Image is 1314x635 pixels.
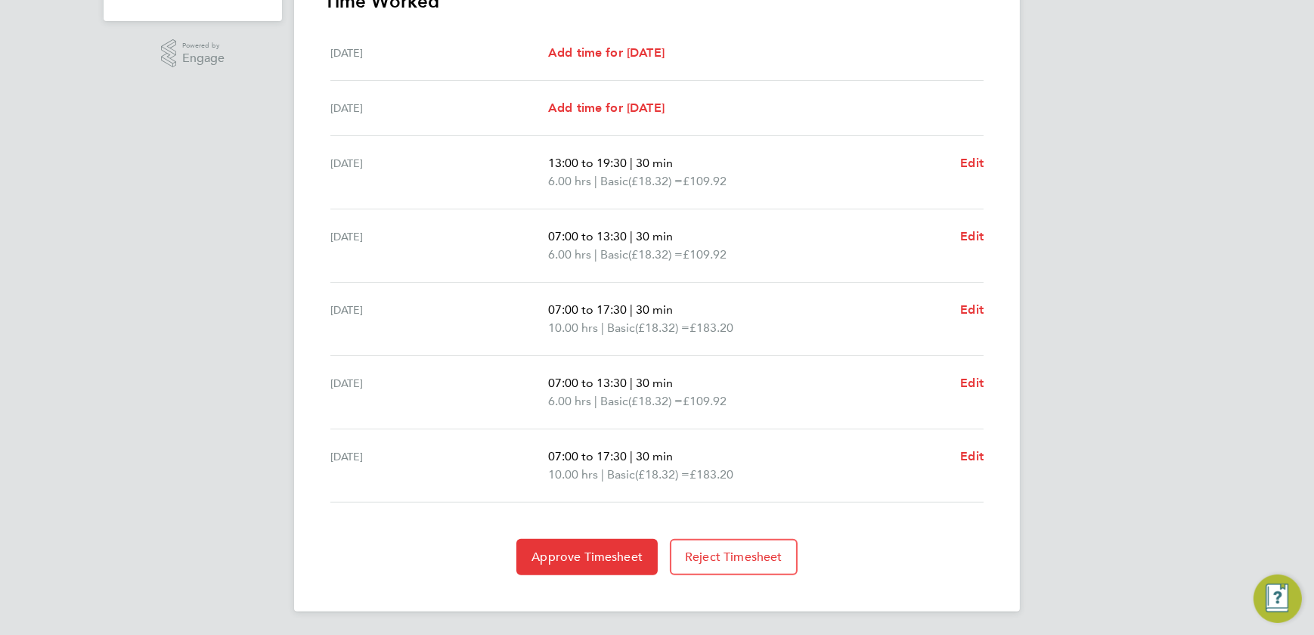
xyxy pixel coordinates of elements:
span: 6.00 hrs [548,174,591,188]
span: Add time for [DATE] [548,45,665,60]
a: Edit [960,448,984,466]
span: Edit [960,156,984,170]
span: | [601,321,604,335]
div: [DATE] [330,374,548,410]
span: Edit [960,302,984,317]
a: Edit [960,228,984,246]
span: Basic [607,319,635,337]
button: Approve Timesheet [516,539,658,575]
span: 10.00 hrs [548,467,598,482]
span: Basic [600,246,628,264]
span: Engage [182,52,225,65]
span: 30 min [636,449,673,463]
span: 07:00 to 17:30 [548,449,627,463]
span: 13:00 to 19:30 [548,156,627,170]
span: Edit [960,376,984,390]
span: £183.20 [690,467,733,482]
span: £109.92 [683,394,727,408]
a: Edit [960,374,984,392]
div: [DATE] [330,99,548,117]
span: | [594,394,597,408]
span: 6.00 hrs [548,247,591,262]
span: 6.00 hrs [548,394,591,408]
div: [DATE] [330,301,548,337]
span: Approve Timesheet [531,550,643,565]
span: 07:00 to 17:30 [548,302,627,317]
span: 30 min [636,229,673,243]
span: Edit [960,449,984,463]
div: [DATE] [330,44,548,62]
div: [DATE] [330,228,548,264]
span: | [594,247,597,262]
span: 30 min [636,302,673,317]
a: Edit [960,154,984,172]
span: Basic [600,172,628,190]
span: | [594,174,597,188]
button: Reject Timesheet [670,539,798,575]
span: (£18.32) = [628,247,683,262]
span: 10.00 hrs [548,321,598,335]
span: | [630,229,633,243]
span: Reject Timesheet [685,550,783,565]
span: (£18.32) = [628,174,683,188]
a: Edit [960,301,984,319]
a: Powered byEngage [161,39,225,68]
span: 30 min [636,156,673,170]
span: | [630,376,633,390]
span: Powered by [182,39,225,52]
span: £109.92 [683,174,727,188]
button: Engage Resource Center [1254,575,1302,623]
span: £109.92 [683,247,727,262]
div: [DATE] [330,154,548,190]
span: Edit [960,229,984,243]
span: | [630,449,633,463]
span: | [630,156,633,170]
span: £183.20 [690,321,733,335]
span: 07:00 to 13:30 [548,229,627,243]
a: Add time for [DATE] [548,44,665,62]
span: Basic [600,392,628,410]
span: (£18.32) = [635,467,690,482]
span: Basic [607,466,635,484]
span: (£18.32) = [628,394,683,408]
div: [DATE] [330,448,548,484]
span: 30 min [636,376,673,390]
span: | [630,302,633,317]
span: Add time for [DATE] [548,101,665,115]
span: 07:00 to 13:30 [548,376,627,390]
span: (£18.32) = [635,321,690,335]
span: | [601,467,604,482]
a: Add time for [DATE] [548,99,665,117]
